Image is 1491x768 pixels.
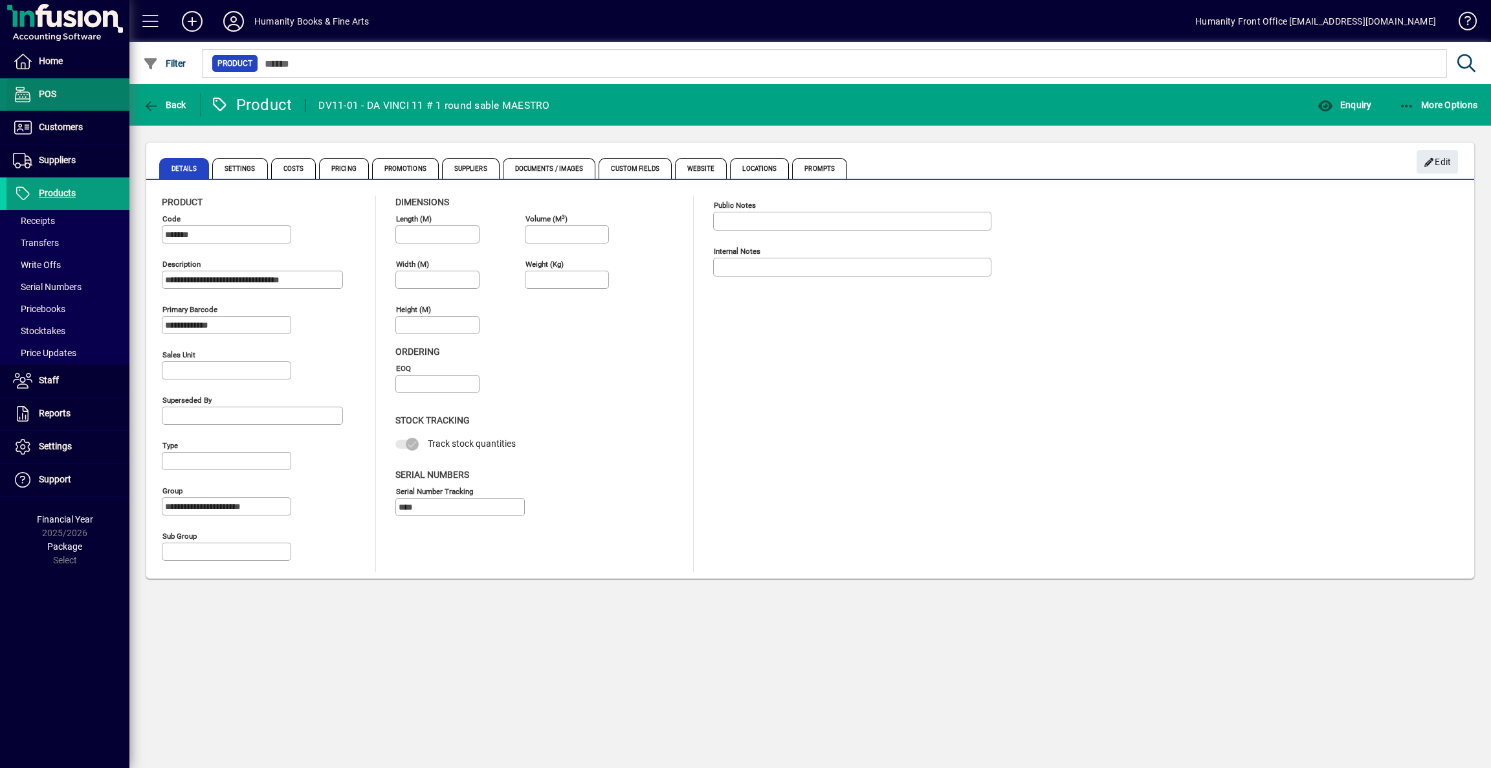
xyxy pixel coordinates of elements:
button: More Options [1396,93,1481,117]
span: Edit [1424,152,1452,173]
span: Reports [39,408,71,418]
span: POS [39,89,56,99]
span: Pricing [319,158,369,179]
a: Receipts [6,210,129,232]
span: Write Offs [13,260,61,270]
mat-label: Code [162,214,181,223]
span: Staff [39,375,59,385]
a: Pricebooks [6,298,129,320]
span: Back [143,100,186,110]
mat-label: Serial Number tracking [396,486,473,495]
span: Enquiry [1318,100,1371,110]
mat-label: EOQ [396,364,411,373]
button: Edit [1417,150,1458,174]
span: Prompts [792,158,847,179]
span: Settings [212,158,268,179]
button: Add [171,10,213,33]
span: Support [39,474,71,484]
span: Financial Year [37,514,93,525]
a: Suppliers [6,144,129,177]
span: Suppliers [39,155,76,165]
span: Website [675,158,727,179]
span: Filter [143,58,186,69]
div: Product [210,95,293,115]
span: Stocktakes [13,326,65,336]
mat-label: Sub group [162,532,197,541]
mat-label: Description [162,260,201,269]
mat-label: Primary barcode [162,305,217,314]
span: Price Updates [13,348,76,358]
span: Transfers [13,238,59,248]
div: DV11-01 - DA VINCI 11 # 1 round sable MAESTRO [318,95,549,116]
span: Stock Tracking [395,415,470,425]
span: Receipts [13,216,55,226]
span: Package [47,541,82,552]
mat-label: Width (m) [396,260,429,269]
mat-label: Height (m) [396,305,431,314]
a: Price Updates [6,342,129,364]
span: Dimensions [395,197,449,207]
mat-label: Volume (m ) [525,214,568,223]
a: Reports [6,398,129,430]
button: Profile [213,10,254,33]
a: Transfers [6,232,129,254]
span: Ordering [395,346,440,357]
div: Humanity Books & Fine Arts [254,11,370,32]
span: Settings [39,441,72,451]
mat-label: Weight (Kg) [525,260,564,269]
mat-label: Length (m) [396,214,432,223]
a: Stocktakes [6,320,129,342]
sup: 3 [562,213,565,220]
span: Costs [271,158,316,179]
a: Staff [6,365,129,397]
a: Settings [6,431,129,463]
span: Promotions [372,158,439,179]
span: Customers [39,122,83,132]
mat-label: Group [162,486,182,495]
a: POS [6,78,129,111]
span: Product [217,57,252,70]
a: Customers [6,111,129,144]
span: Details [159,158,209,179]
button: Back [140,93,190,117]
button: Filter [140,52,190,75]
span: Track stock quantities [428,438,516,449]
a: Support [6,464,129,496]
div: Humanity Front Office [EMAIL_ADDRESS][DOMAIN_NAME] [1195,11,1436,32]
mat-label: Sales unit [162,350,195,359]
span: Home [39,56,63,66]
span: Pricebooks [13,304,65,314]
mat-label: Type [162,441,178,450]
a: Home [6,45,129,78]
span: Suppliers [442,158,500,179]
span: More Options [1399,100,1478,110]
span: Locations [730,158,789,179]
a: Knowledge Base [1449,3,1475,45]
mat-label: Internal Notes [714,247,760,256]
span: Serial Numbers [395,469,469,480]
mat-label: Superseded by [162,396,212,405]
a: Write Offs [6,254,129,276]
span: Serial Numbers [13,282,82,292]
span: Product [162,197,203,207]
mat-label: Public Notes [714,201,756,210]
button: Enquiry [1314,93,1375,117]
span: Documents / Images [503,158,596,179]
span: Custom Fields [599,158,671,179]
a: Serial Numbers [6,276,129,298]
app-page-header-button: Back [129,93,201,117]
span: Products [39,188,76,198]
